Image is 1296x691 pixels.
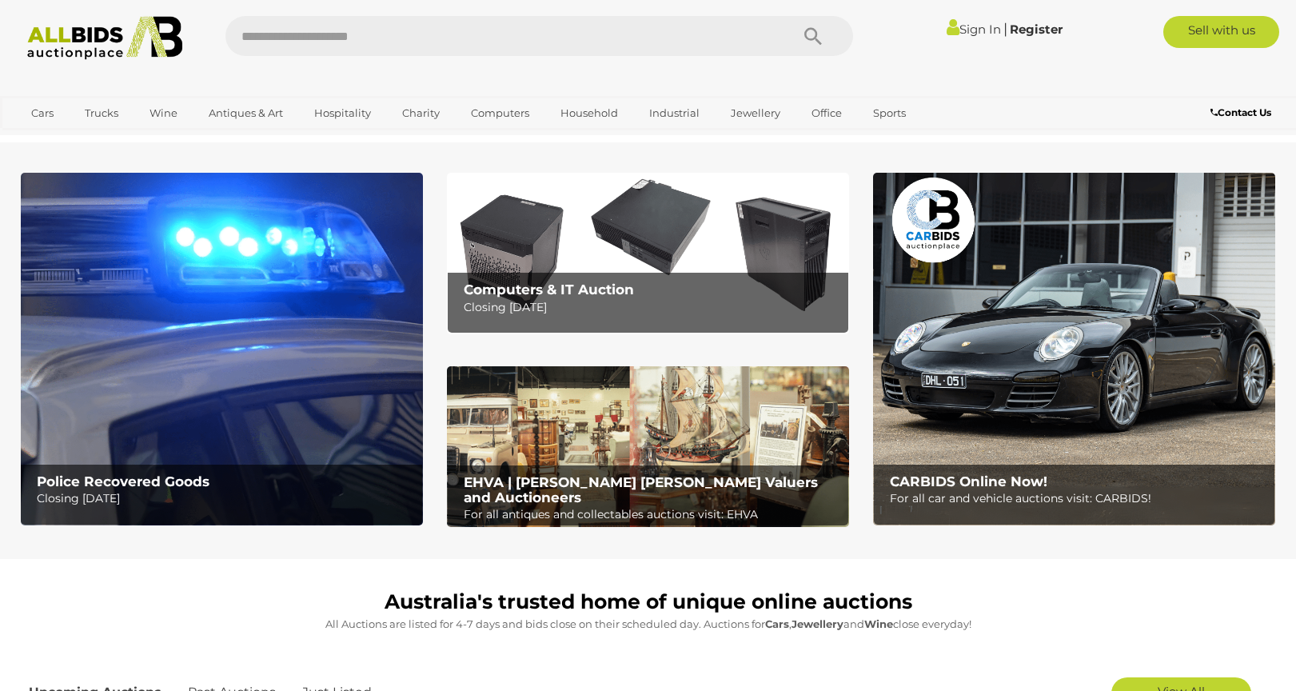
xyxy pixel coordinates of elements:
[550,100,628,126] a: Household
[198,100,293,126] a: Antiques & Art
[873,173,1275,525] img: CARBIDS Online Now!
[1163,16,1279,48] a: Sell with us
[447,173,849,334] a: Computers & IT Auction Computers & IT Auction Closing [DATE]
[304,100,381,126] a: Hospitality
[864,617,893,630] strong: Wine
[464,282,634,298] b: Computers & IT Auction
[1210,104,1275,122] a: Contact Us
[464,474,818,505] b: EHVA | [PERSON_NAME] [PERSON_NAME] Valuers and Auctioneers
[773,16,853,56] button: Search
[1003,20,1007,38] span: |
[890,489,1266,509] p: For all car and vehicle auctions visit: CARBIDS!
[792,617,843,630] strong: Jewellery
[947,22,1001,37] a: Sign In
[21,100,64,126] a: Cars
[18,16,192,60] img: Allbids.com.au
[863,100,916,126] a: Sports
[765,617,789,630] strong: Cars
[464,505,840,525] p: For all antiques and collectables auctions visit: EHVA
[873,173,1275,525] a: CARBIDS Online Now! CARBIDS Online Now! For all car and vehicle auctions visit: CARBIDS!
[447,366,849,528] a: EHVA | Evans Hastings Valuers and Auctioneers EHVA | [PERSON_NAME] [PERSON_NAME] Valuers and Auct...
[392,100,450,126] a: Charity
[447,366,849,528] img: EHVA | Evans Hastings Valuers and Auctioneers
[639,100,710,126] a: Industrial
[447,173,849,334] img: Computers & IT Auction
[1010,22,1063,37] a: Register
[464,298,840,318] p: Closing [DATE]
[29,615,1268,633] p: All Auctions are listed for 4-7 days and bids close on their scheduled day. Auctions for , and cl...
[139,100,188,126] a: Wine
[1210,106,1271,118] b: Contact Us
[890,473,1047,489] b: CARBIDS Online Now!
[720,100,791,126] a: Jewellery
[37,473,209,489] b: Police Recovered Goods
[461,100,540,126] a: Computers
[801,100,852,126] a: Office
[29,591,1268,613] h1: Australia's trusted home of unique online auctions
[21,173,423,525] img: Police Recovered Goods
[21,173,423,525] a: Police Recovered Goods Police Recovered Goods Closing [DATE]
[37,489,413,509] p: Closing [DATE]
[74,100,129,126] a: Trucks
[21,126,155,153] a: [GEOGRAPHIC_DATA]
